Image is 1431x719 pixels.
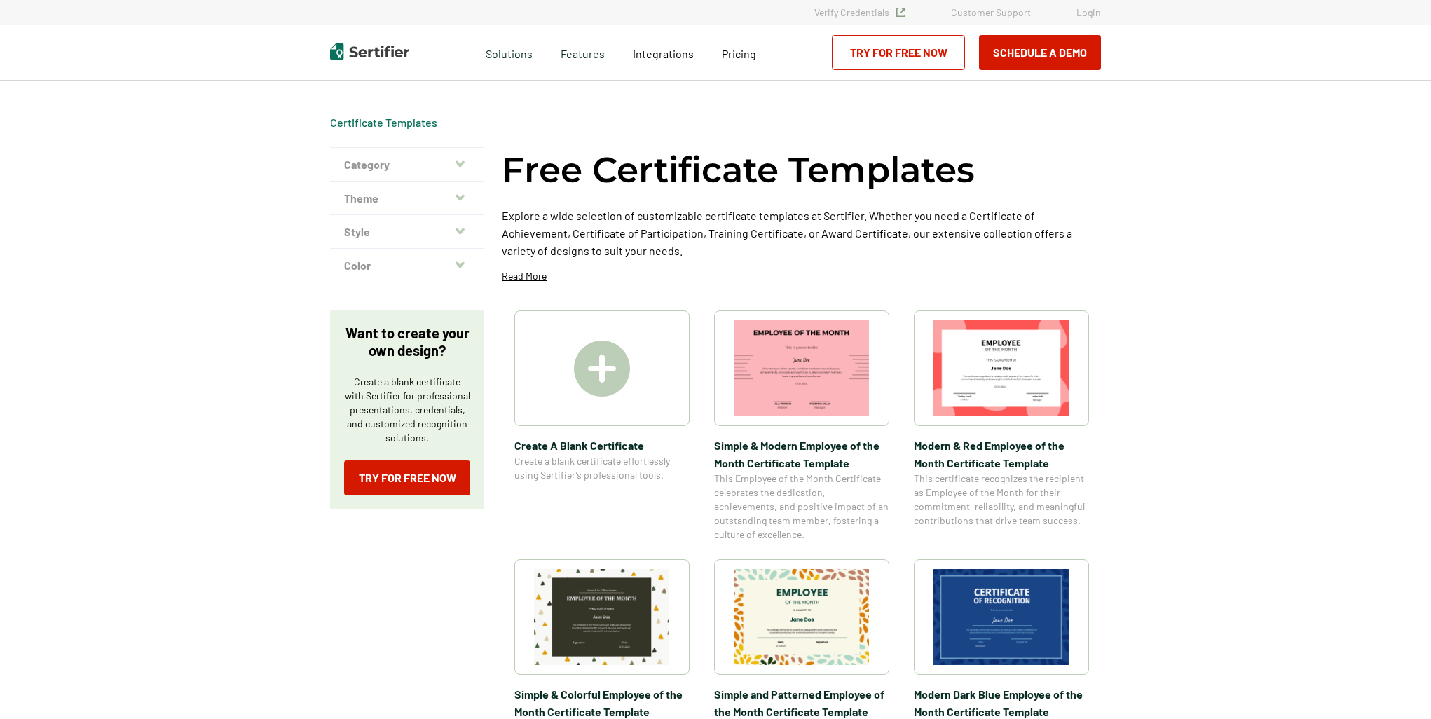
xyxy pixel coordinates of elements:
img: Verified [896,8,905,17]
a: Integrations [633,43,694,61]
a: Pricing [722,43,756,61]
span: Pricing [722,47,756,60]
a: Try for Free Now [344,460,470,495]
span: Simple & Modern Employee of the Month Certificate Template [714,437,889,472]
span: Features [561,43,605,61]
span: This Employee of the Month Certificate celebrates the dedication, achievements, and positive impa... [714,472,889,542]
button: Style [330,215,484,249]
p: Want to create your own design? [344,324,470,359]
a: Simple & Modern Employee of the Month Certificate TemplateSimple & Modern Employee of the Month C... [714,310,889,542]
a: Login [1076,6,1101,18]
span: Solutions [486,43,533,61]
a: Certificate Templates [330,116,437,129]
img: Simple and Patterned Employee of the Month Certificate Template [734,569,870,665]
p: Read More [502,269,547,283]
span: Certificate Templates [330,116,437,130]
a: Try for Free Now [832,35,965,70]
span: Create A Blank Certificate [514,437,690,454]
a: Customer Support [951,6,1031,18]
button: Color [330,249,484,282]
img: Sertifier | Digital Credentialing Platform [330,43,409,60]
a: Modern & Red Employee of the Month Certificate TemplateModern & Red Employee of the Month Certifi... [914,310,1089,542]
span: Modern & Red Employee of the Month Certificate Template [914,437,1089,472]
span: This certificate recognizes the recipient as Employee of the Month for their commitment, reliabil... [914,472,1089,528]
img: Simple & Colorful Employee of the Month Certificate Template [534,569,670,665]
img: Simple & Modern Employee of the Month Certificate Template [734,320,870,416]
img: Modern Dark Blue Employee of the Month Certificate Template [933,569,1069,665]
p: Create a blank certificate with Sertifier for professional presentations, credentials, and custom... [344,375,470,445]
a: Verify Credentials [814,6,905,18]
button: Category [330,148,484,182]
p: Explore a wide selection of customizable certificate templates at Sertifier. Whether you need a C... [502,207,1101,259]
h1: Free Certificate Templates [502,147,975,193]
span: Integrations [633,47,694,60]
img: Create A Blank Certificate [574,341,630,397]
button: Theme [330,182,484,215]
img: Modern & Red Employee of the Month Certificate Template [933,320,1069,416]
span: Create a blank certificate effortlessly using Sertifier’s professional tools. [514,454,690,482]
div: Breadcrumb [330,116,437,130]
